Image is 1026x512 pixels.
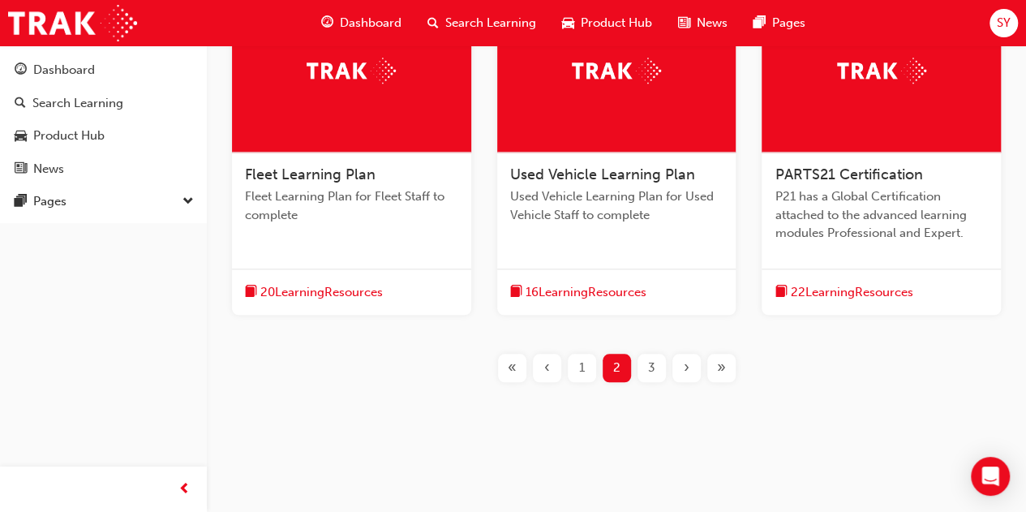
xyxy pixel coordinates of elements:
[15,195,27,209] span: pages-icon
[990,9,1018,37] button: SY
[6,154,200,184] a: News
[997,14,1011,32] span: SY
[562,13,574,33] span: car-icon
[6,52,200,187] button: DashboardSearch LearningProduct HubNews
[245,166,376,183] span: Fleet Learning Plan
[704,354,739,382] button: Last page
[245,282,257,303] span: book-icon
[340,14,401,32] span: Dashboard
[508,359,517,377] span: «
[510,282,646,303] button: book-icon16LearningResources
[697,14,728,32] span: News
[678,13,690,33] span: news-icon
[579,359,585,377] span: 1
[510,187,723,224] span: Used Vehicle Learning Plan for Used Vehicle Staff to complete
[549,6,665,40] a: car-iconProduct Hub
[15,97,26,111] span: search-icon
[8,5,137,41] img: Trak
[178,480,191,500] span: prev-icon
[634,354,669,382] button: Page 3
[775,166,922,183] span: PARTS21 Certification
[182,191,194,213] span: down-icon
[510,166,695,183] span: Used Vehicle Learning Plan
[753,13,766,33] span: pages-icon
[245,187,458,224] span: Fleet Learning Plan for Fleet Staff to complete
[613,359,620,377] span: 2
[775,187,988,243] span: P21 has a Global Certification attached to the advanced learning modules Professional and Expert.
[495,354,530,382] button: First page
[775,282,787,303] span: book-icon
[33,127,105,145] div: Product Hub
[414,6,549,40] a: search-iconSearch Learning
[565,354,599,382] button: Page 1
[245,282,383,303] button: book-icon20LearningResources
[321,13,333,33] span: guage-icon
[510,282,522,303] span: book-icon
[684,359,689,377] span: ›
[581,14,652,32] span: Product Hub
[6,121,200,151] a: Product Hub
[665,6,741,40] a: news-iconNews
[6,55,200,85] a: Dashboard
[648,359,655,377] span: 3
[790,283,912,302] span: 22 Learning Resources
[427,13,439,33] span: search-icon
[33,61,95,80] div: Dashboard
[530,354,565,382] button: Previous page
[15,129,27,144] span: car-icon
[717,359,726,377] span: »
[33,160,64,179] div: News
[741,6,818,40] a: pages-iconPages
[307,58,396,83] img: Trak
[15,162,27,177] span: news-icon
[599,354,634,382] button: Page 2
[32,94,123,113] div: Search Learning
[971,457,1010,496] div: Open Intercom Messenger
[837,58,926,83] img: Trak
[669,354,704,382] button: Next page
[526,283,646,302] span: 16 Learning Resources
[15,63,27,78] span: guage-icon
[572,58,661,83] img: Trak
[33,192,67,211] div: Pages
[775,282,912,303] button: book-icon22LearningResources
[445,14,536,32] span: Search Learning
[6,88,200,118] a: Search Learning
[6,187,200,217] button: Pages
[260,283,383,302] span: 20 Learning Resources
[308,6,414,40] a: guage-iconDashboard
[772,14,805,32] span: Pages
[544,359,550,377] span: ‹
